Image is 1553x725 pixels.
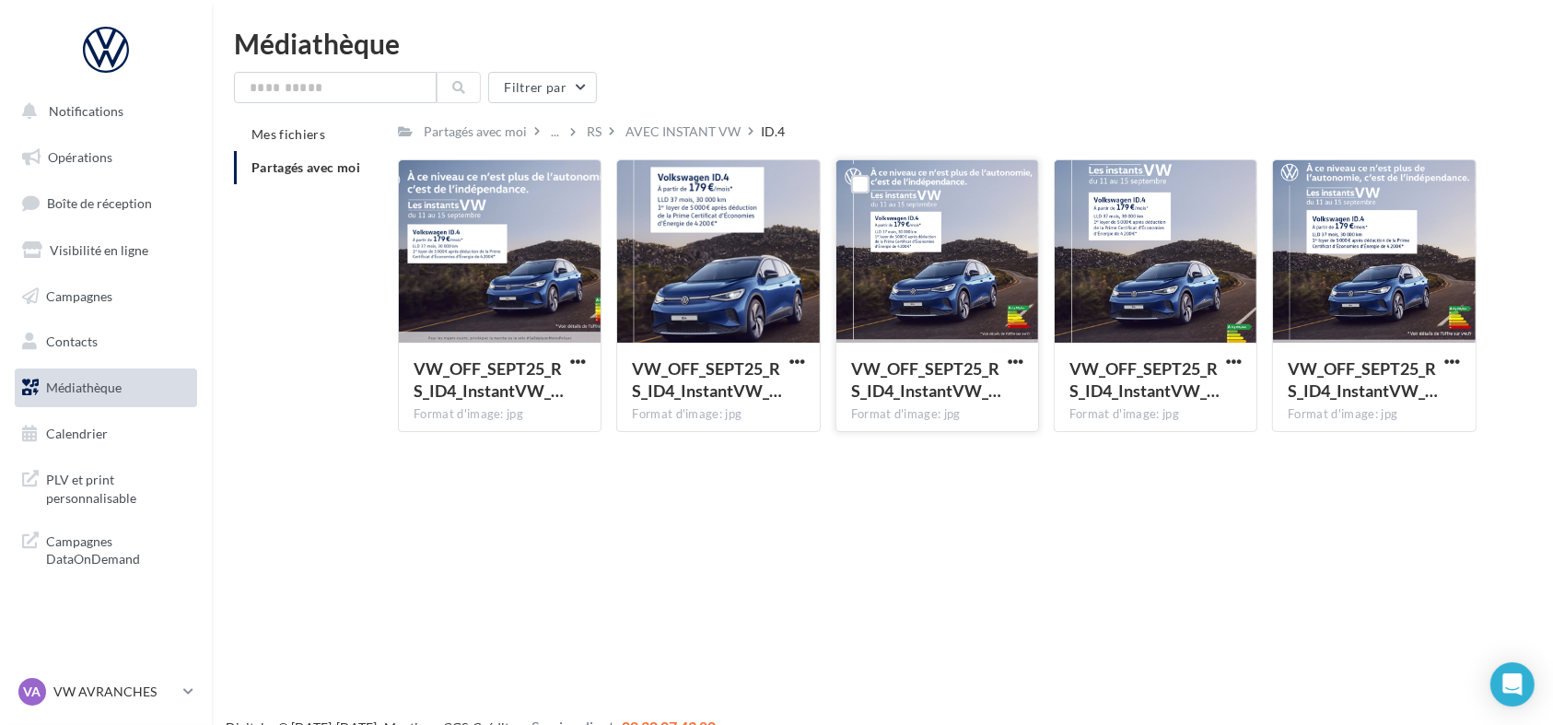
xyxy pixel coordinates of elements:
[632,358,782,401] span: VW_OFF_SEPT25_RS_ID4_InstantVW_STORY
[11,92,193,131] button: Notifications
[1069,406,1242,423] div: Format d'image: jpg
[15,674,197,709] a: VA VW AVRANCHES
[251,159,360,175] span: Partagés avec moi
[11,368,201,407] a: Médiathèque
[1288,406,1460,423] div: Format d'image: jpg
[50,242,148,258] span: Visibilité en ligne
[414,406,586,423] div: Format d'image: jpg
[46,529,190,568] span: Campagnes DataOnDemand
[1069,358,1220,401] span: VW_OFF_SEPT25_RS_ID4_InstantVW_INSTAGRAM
[625,123,741,141] div: AVEC INSTANT VW
[234,29,1531,57] div: Médiathèque
[47,195,152,211] span: Boîte de réception
[488,72,597,103] button: Filtrer par
[761,123,785,141] div: ID.4
[46,287,112,303] span: Campagnes
[49,103,123,119] span: Notifications
[11,183,201,223] a: Boîte de réception
[46,467,190,507] span: PLV et print personnalisable
[1288,358,1438,401] span: VW_OFF_SEPT25_RS_ID4_InstantVW_GMB_720x720
[46,426,108,441] span: Calendrier
[11,322,201,361] a: Contacts
[632,406,804,423] div: Format d'image: jpg
[11,460,201,514] a: PLV et print personnalisable
[547,119,563,145] div: ...
[1490,662,1535,707] div: Open Intercom Messenger
[11,277,201,316] a: Campagnes
[46,380,122,395] span: Médiathèque
[48,149,112,165] span: Opérations
[424,123,527,141] div: Partagés avec moi
[11,231,201,270] a: Visibilité en ligne
[11,521,201,576] a: Campagnes DataOnDemand
[53,683,176,701] p: VW AVRANCHES
[11,138,201,177] a: Opérations
[11,415,201,453] a: Calendrier
[851,358,1001,401] span: VW_OFF_SEPT25_RS_ID4_InstantVW_CARRE
[24,683,41,701] span: VA
[251,126,325,142] span: Mes fichiers
[851,406,1023,423] div: Format d'image: jpg
[414,358,564,401] span: VW_OFF_SEPT25_RS_ID4_InstantVW_GMB
[46,333,98,349] span: Contacts
[587,123,601,141] div: RS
